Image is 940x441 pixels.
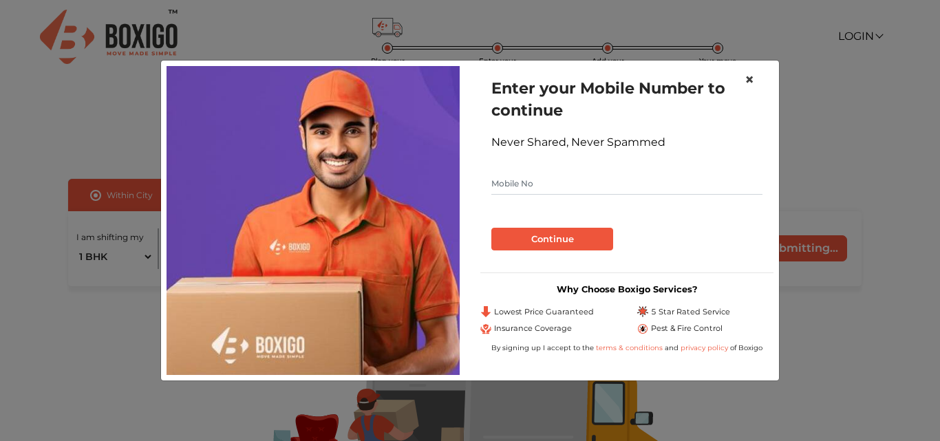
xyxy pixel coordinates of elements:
div: Never Shared, Never Spammed [491,134,762,151]
h3: Why Choose Boxigo Services? [480,284,773,294]
h1: Enter your Mobile Number to continue [491,77,762,121]
a: terms & conditions [596,343,665,352]
span: × [745,69,754,89]
span: Insurance Coverage [494,323,572,334]
span: Pest & Fire Control [651,323,723,334]
img: relocation-img [167,66,460,374]
button: Close [734,61,765,99]
div: By signing up I accept to the and of Boxigo [480,343,773,353]
input: Mobile No [491,173,762,195]
span: 5 Star Rated Service [651,306,730,318]
span: Lowest Price Guaranteed [494,306,594,318]
button: Continue [491,228,613,251]
a: privacy policy [679,343,730,352]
